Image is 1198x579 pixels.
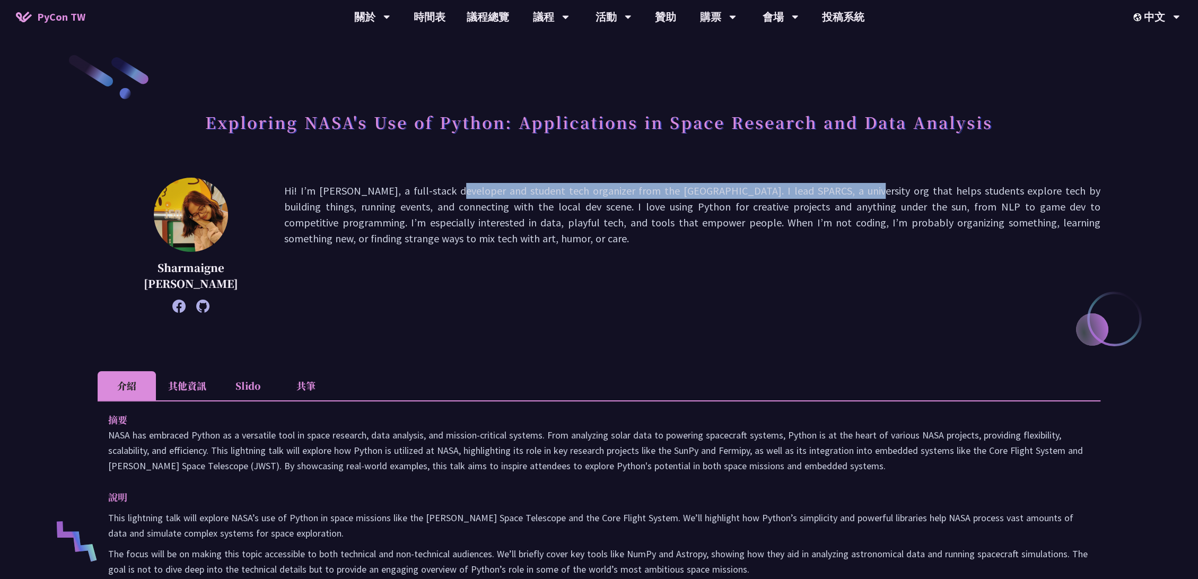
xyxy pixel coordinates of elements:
span: PyCon TW [37,9,85,25]
h1: Exploring NASA's Use of Python: Applications in Space Research and Data Analysis [205,106,993,138]
p: NASA has embraced Python as a versatile tool in space research, data analysis, and mission-critic... [108,427,1090,473]
p: 說明 [108,489,1069,505]
img: Locale Icon [1133,13,1144,21]
img: Home icon of PyCon TW 2025 [16,12,32,22]
p: Hi! I’m [PERSON_NAME], a full-stack developer and student tech organizer from the [GEOGRAPHIC_DAT... [284,183,1100,308]
p: The focus will be on making this topic accessible to both technical and non-technical audiences. ... [108,546,1090,577]
li: 其他資訊 [156,371,218,400]
p: Sharmaigne [PERSON_NAME] [124,260,258,292]
a: PyCon TW [5,4,96,30]
img: Sharmaigne Angelie Mabano [154,178,228,252]
p: This lightning talk will explore NASA’s use of Python in space missions like the [PERSON_NAME] Sp... [108,510,1090,541]
li: Slido [218,371,277,400]
p: 摘要 [108,412,1069,427]
li: 共筆 [277,371,335,400]
li: 介紹 [98,371,156,400]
